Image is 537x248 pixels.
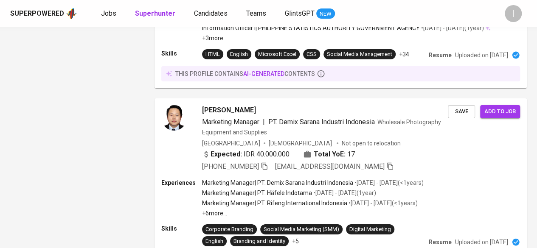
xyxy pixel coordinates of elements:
[202,34,490,42] p: +3 more ...
[484,107,516,117] span: Add to job
[347,149,355,159] span: 17
[292,237,299,245] p: +5
[202,149,290,159] div: IDR 40.000.000
[314,149,346,159] b: Total YoE:
[202,162,259,170] span: [PHONE_NUMBER]
[268,118,375,126] span: PT. Demix Sarana Industri Indonesia
[455,51,508,59] p: Uploaded on [DATE]
[505,5,522,22] div: I
[455,238,508,246] p: Uploaded on [DATE]
[10,7,77,20] a: Superpoweredapp logo
[452,107,471,117] span: Save
[205,226,253,234] div: Corporate Branding
[233,237,285,245] div: Branding and Identity
[211,149,242,159] b: Expected:
[429,238,452,246] p: Resume
[161,105,187,131] img: 53fcb66771fe339ec0494d23e6981a7a.jpg
[420,24,484,32] p: • [DATE] - [DATE] ( 1 year )
[202,178,353,187] p: Marketing Manager | PT. Demix Sarana Industri Indonesia
[342,139,401,148] p: Not open to relocation
[205,237,223,245] div: English
[353,178,424,187] p: • [DATE] - [DATE] ( <1 years )
[205,50,220,59] div: HTML
[312,189,376,197] p: • [DATE] - [DATE] ( 1 year )
[101,9,116,17] span: Jobs
[194,8,229,19] a: Candidates
[202,105,256,115] span: [PERSON_NAME]
[202,139,260,148] div: [GEOGRAPHIC_DATA]
[161,49,202,58] p: Skills
[347,199,418,207] p: • [DATE] - [DATE] ( <1 years )
[66,7,77,20] img: app logo
[269,139,333,148] span: [DEMOGRAPHIC_DATA]
[429,51,452,59] p: Resume
[448,105,475,118] button: Save
[399,50,409,59] p: +34
[263,117,265,127] span: |
[202,118,259,126] span: Marketing Manager
[230,50,248,59] div: English
[101,8,118,19] a: Jobs
[246,9,266,17] span: Teams
[316,10,335,18] span: NEW
[258,50,296,59] div: Microsoft Excel
[285,9,315,17] span: GlintsGPT
[264,226,339,234] div: Social Media Marketing (SMM)
[246,8,268,19] a: Teams
[306,50,317,59] div: CSS
[202,24,420,32] p: Information Officer I | PHILIPPINE STATISTICS AUTHORITY GOVERNMENT AGENCY
[161,224,202,233] p: Skills
[175,70,315,78] p: this profile contains contents
[202,199,347,207] p: Marketing Manager | PT. Rifeng International Indonesia
[275,162,385,170] span: [EMAIL_ADDRESS][DOMAIN_NAME]
[285,8,335,19] a: GlintsGPT NEW
[10,9,64,19] div: Superpowered
[161,178,202,187] p: Experiences
[202,209,424,217] p: +6 more ...
[194,9,228,17] span: Candidates
[243,70,284,77] span: AI-generated
[327,50,392,59] div: Social Media Management
[202,189,312,197] p: Marketing Manager | PT. Häfele Indotama
[480,105,520,118] button: Add to job
[135,8,177,19] a: Superhunter
[135,9,175,17] b: Superhunter
[349,226,391,234] div: Digital Marketing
